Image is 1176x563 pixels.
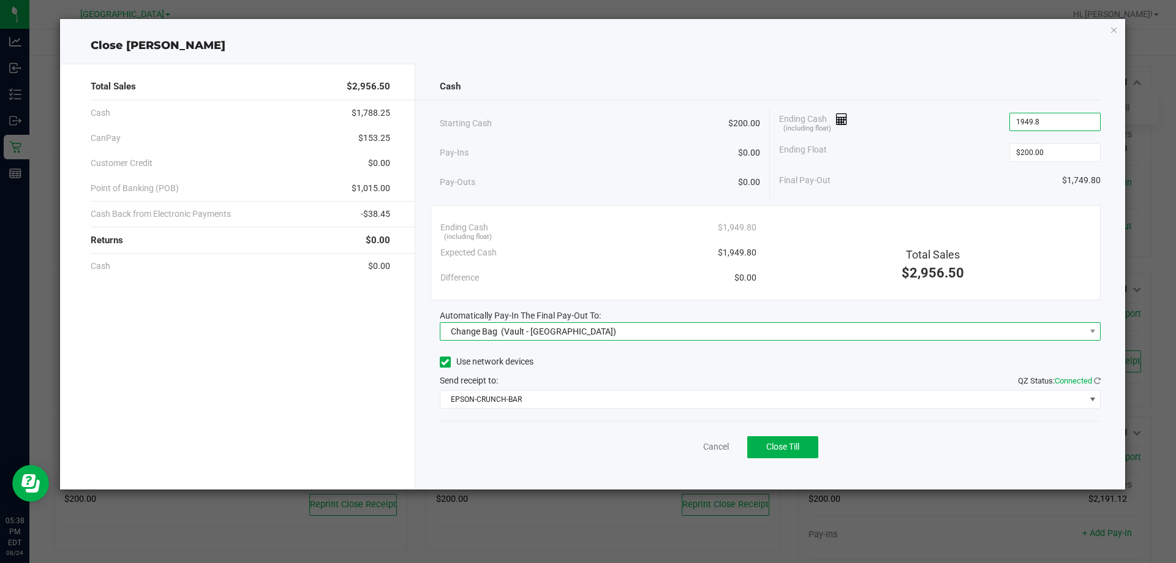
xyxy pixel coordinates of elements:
span: -$38.45 [361,208,390,221]
div: Returns [91,227,390,254]
span: CanPay [91,132,121,145]
span: $0.00 [368,260,390,273]
span: Automatically Pay-In The Final Pay-Out To: [440,311,601,320]
span: Ending Cash [779,113,848,131]
span: $0.00 [738,146,760,159]
span: Connected [1055,376,1092,385]
span: Cash Back from Electronic Payments [91,208,231,221]
span: Total Sales [91,80,136,94]
span: $1,788.25 [352,107,390,119]
button: Close Till [747,436,818,458]
span: $200.00 [728,117,760,130]
span: Pay-Ins [440,146,469,159]
label: Use network devices [440,355,533,368]
span: QZ Status: [1018,376,1101,385]
span: $1,949.80 [718,246,756,259]
span: Expected Cash [440,246,497,259]
span: Ending Float [779,143,827,162]
span: Final Pay-Out [779,174,831,187]
span: (including float) [444,232,492,243]
span: (including float) [783,124,831,134]
div: Close [PERSON_NAME] [60,37,1126,54]
span: $1,015.00 [352,182,390,195]
span: Close Till [766,442,799,452]
span: Total Sales [906,248,960,261]
iframe: Resource center [12,465,49,502]
span: Customer Credit [91,157,153,170]
a: Cancel [703,440,729,453]
span: Ending Cash [440,221,488,234]
span: (Vault - [GEOGRAPHIC_DATA]) [501,327,616,336]
span: EPSON-CRUNCH-BAR [440,391,1085,408]
span: Change Bag [451,327,497,336]
span: $1,749.80 [1062,174,1101,187]
span: $2,956.50 [347,80,390,94]
span: $1,949.80 [718,221,756,234]
span: $2,956.50 [902,265,964,281]
span: Difference [440,271,479,284]
span: $0.00 [368,157,390,170]
span: Cash [91,260,110,273]
span: $153.25 [358,132,390,145]
span: Cash [91,107,110,119]
span: Point of Banking (POB) [91,182,179,195]
span: Send receipt to: [440,376,498,385]
span: Pay-Outs [440,176,475,189]
span: Starting Cash [440,117,492,130]
span: $0.00 [738,176,760,189]
span: Cash [440,80,461,94]
span: $0.00 [366,233,390,247]
span: $0.00 [734,271,756,284]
